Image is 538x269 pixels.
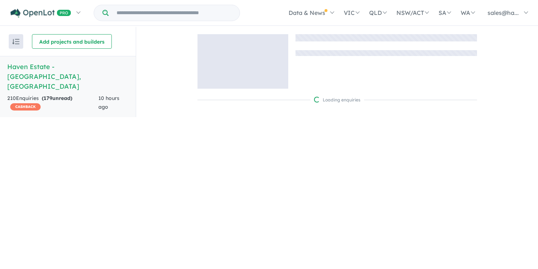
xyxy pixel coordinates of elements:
span: 179 [44,95,52,101]
h5: Haven Estate - [GEOGRAPHIC_DATA] , [GEOGRAPHIC_DATA] [7,62,129,91]
span: 10 hours ago [98,95,119,110]
input: Try estate name, suburb, builder or developer [110,5,238,21]
button: Add projects and builders [32,34,112,49]
strong: ( unread) [42,95,72,101]
div: Loading enquiries [314,96,360,104]
span: CASHBACK [10,103,41,111]
div: 210 Enquir ies [7,94,98,112]
img: sort.svg [12,39,20,44]
img: Openlot PRO Logo White [11,9,71,18]
span: sales@ha... [488,9,519,16]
